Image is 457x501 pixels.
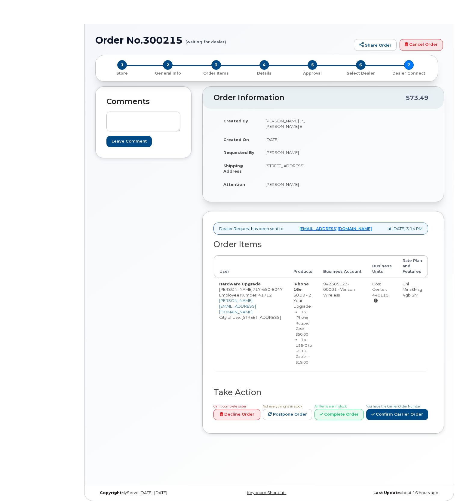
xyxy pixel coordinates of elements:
th: User [214,255,288,277]
span: Employee Number: 41712 [219,293,272,297]
span: 3 [211,60,221,70]
p: Approval [291,71,334,76]
a: Share Order [354,39,397,51]
td: [PERSON_NAME] [260,146,319,159]
a: 2 General Info [144,70,192,76]
div: about 16 hours ago [327,490,443,495]
span: 6 [356,60,366,70]
div: Cost Center: 440110 [372,281,392,303]
a: 3 Order Items [192,70,240,76]
td: [PERSON_NAME] City of Use: [STREET_ADDRESS] [214,277,288,371]
strong: Created By [223,118,248,123]
th: Products [288,255,318,277]
td: [PERSON_NAME] Jr., [PERSON_NAME] E [260,114,319,133]
p: General Info [146,71,189,76]
small: (waiting for dealer) [186,35,226,44]
a: Postpone Order [263,409,312,420]
span: All Items are in stock [314,404,347,408]
td: [DATE] [260,133,319,146]
span: 5 [308,60,317,70]
a: Cancel Order [400,39,443,51]
p: Select Dealer [339,71,382,76]
a: Complete Order [314,409,364,420]
th: Business Account [318,255,367,277]
span: 2 [163,60,173,70]
h2: Comments [106,97,180,106]
td: [STREET_ADDRESS] [260,159,319,178]
div: $73.49 [406,92,428,103]
td: Unl Mins&Msg 4gb Shr [397,277,428,371]
td: $0.99 - 2 Year Upgrade [288,277,318,371]
h1: Order No.300215 [95,35,351,45]
small: 1 x USB-C to USB-C Cable — $19.00 [296,337,312,364]
td: [PERSON_NAME] [260,178,319,191]
span: 1 [117,60,127,70]
strong: Shipping Address [223,163,243,174]
a: [EMAIL_ADDRESS][DOMAIN_NAME] [299,226,372,232]
h2: Take Action [213,388,428,397]
strong: Hardware Upgrade [219,281,261,286]
a: Decline Order [213,409,260,420]
h2: Order Items [213,240,428,249]
a: 5 Approval [288,70,336,76]
h2: Order Information [213,94,406,102]
strong: iPhone 16e [293,281,309,292]
input: Leave Comment [106,136,152,147]
td: 942385123-00001 - Verizon Wireless [318,277,367,371]
th: Business Units [367,255,397,277]
strong: Copyright [100,490,121,495]
span: You have the Carrier Order Number [366,404,421,408]
span: 4 [259,60,269,70]
th: Rate Plan and Features [397,255,428,277]
a: Keyboard Shortcuts [247,490,286,495]
div: Dealer Request has been sent to at [DATE] 3:14 PM [213,223,428,235]
p: Order Items [195,71,238,76]
span: Not everything is in stock [263,404,302,408]
a: [PERSON_NAME][EMAIL_ADDRESS][DOMAIN_NAME] [219,298,256,314]
a: 4 Details [240,70,288,76]
small: 1 x iPhone Rugged Case — $50.00 [296,310,309,337]
a: Confirm Carrier Order [366,409,428,420]
span: 717 [253,287,283,292]
span: Can't complete order [213,404,246,408]
span: 650 [261,287,270,292]
p: Details [243,71,286,76]
span: 8047 [270,287,283,292]
a: 1 Store [100,70,144,76]
div: MyServe [DATE]–[DATE] [95,490,211,495]
a: 6 Select Dealer [336,70,385,76]
strong: Requested By [223,150,254,155]
strong: Created On [223,137,249,142]
strong: Last Update [373,490,400,495]
p: Store [103,71,141,76]
strong: Attention [223,182,245,187]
